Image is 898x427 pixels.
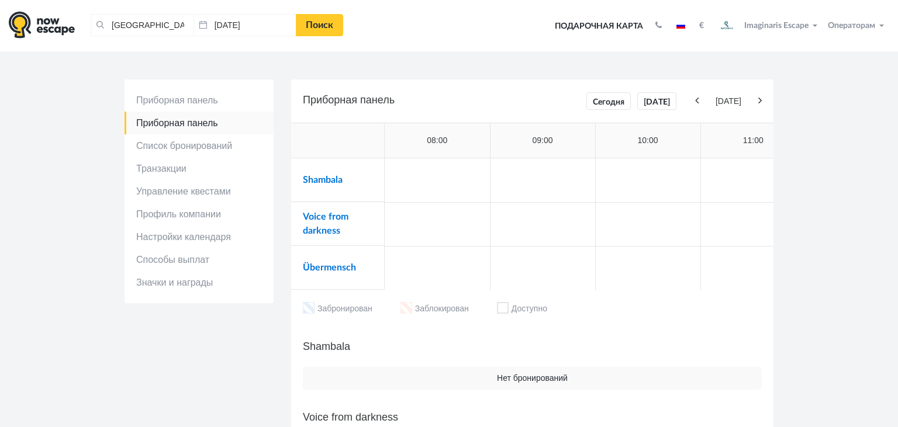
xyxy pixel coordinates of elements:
li: Заблокирован [400,302,469,317]
a: Список бронирований [125,134,274,157]
button: Imaginaris Escape [713,14,823,37]
h5: Shambala [303,338,762,355]
a: Поиск [296,14,343,36]
button: € [693,20,710,32]
a: [DATE] [637,92,676,110]
a: Shambala [303,175,343,185]
a: Управление квестами [125,180,274,203]
a: Übermensch [303,263,356,272]
a: Подарочная карта [551,13,647,39]
input: Город или название квеста [91,14,194,36]
span: [DATE] [702,96,755,107]
a: Приборная панель [125,112,274,134]
li: Доступно [497,302,547,317]
img: logo [9,11,75,39]
a: Транзакции [125,157,274,180]
li: Забронирован [303,302,372,317]
img: ru.jpg [676,23,685,29]
a: Профиль компании [125,203,274,225]
a: Voice from darkness [303,212,348,235]
h5: Voice from darkness [303,408,762,426]
a: Настройки календаря [125,225,274,248]
span: Операторам [828,22,875,30]
h5: Приборная панель [303,91,762,111]
a: Сегодня [586,92,631,110]
a: Способы выплат [125,248,274,271]
button: Операторам [825,20,889,32]
input: Дата [194,14,296,36]
td: Нет бронирований [303,367,762,390]
a: Значки и награды [125,271,274,294]
a: Приборная панель [125,89,274,112]
td: 11:00 [700,123,806,158]
span: Imaginaris Escape [744,19,809,30]
strong: € [699,22,704,30]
